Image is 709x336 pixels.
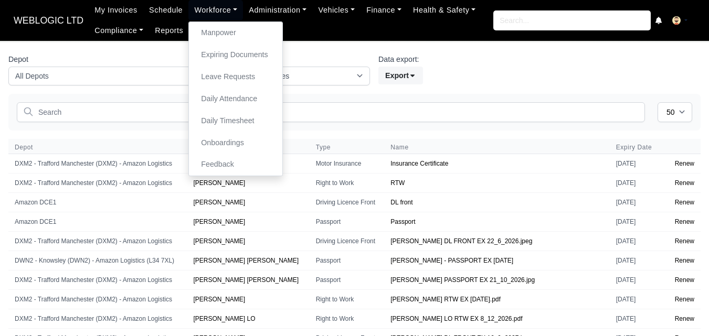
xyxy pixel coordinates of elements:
[390,143,603,151] span: Name
[89,20,149,41] a: Compliance
[8,192,187,212] td: Amazon DCE1
[8,212,187,231] td: Amazon DCE1
[8,289,187,309] td: DXM2 - Trafford Manchester (DXM2) - Amazon Logistics
[675,257,694,264] a: Renew
[675,276,694,284] a: Renew
[390,296,501,303] a: [PERSON_NAME] RTW EX [DATE].pdf
[675,160,694,167] a: Renew
[310,309,385,328] td: Right to Work
[193,276,299,284] a: [PERSON_NAME] [PERSON_NAME]
[193,199,245,206] a: [PERSON_NAME]
[310,154,385,173] td: Motor Insurance
[378,67,427,84] div: Export
[193,44,278,66] a: Expiring Documents
[610,192,669,212] td: [DATE]
[193,88,278,110] a: Daily Attendance
[310,289,385,309] td: Right to Work
[310,173,385,192] td: Right to Work
[8,10,89,31] a: WEBLOGIC LTD
[493,10,651,30] input: Search...
[310,251,385,270] td: Passport
[193,237,245,245] a: [PERSON_NAME]
[390,199,412,206] a: DL front
[193,66,278,88] a: Leave Requests
[8,251,187,270] td: DWN2 - Knowsley (DWN2) - Amazon Logistics (L34 7XL)
[675,237,694,245] a: Renew
[193,132,278,154] a: Onboardings
[8,154,187,173] td: DXM2 - Trafford Manchester (DXM2) - Amazon Logistics
[193,154,278,176] a: Feedback
[675,218,694,225] a: Renew
[610,289,669,309] td: [DATE]
[378,67,423,84] button: Export
[8,270,187,289] td: DXM2 - Trafford Manchester (DXM2) - Amazon Logistics
[17,102,645,122] input: Search
[193,257,299,264] a: [PERSON_NAME] [PERSON_NAME]
[310,270,385,289] td: Passport
[193,218,245,225] a: [PERSON_NAME]
[8,309,187,328] td: DXM2 - Trafford Manchester (DXM2) - Amazon Logistics
[675,296,694,303] a: Renew
[390,179,405,187] a: RTW
[189,20,261,41] a: Communications
[610,270,669,289] td: [DATE]
[8,173,187,192] td: DXM2 - Trafford Manchester (DXM2) - Amazon Logistics
[675,199,694,206] a: Renew
[610,154,669,173] td: [DATE]
[390,218,415,225] a: Passport
[378,53,419,66] label: Data export:
[310,231,385,251] td: Driving Licence Front
[193,179,245,187] a: [PERSON_NAME]
[390,237,532,245] a: [PERSON_NAME] DL FRONT EX 22_6_2026.jpeg
[193,22,278,44] a: Manpower
[193,296,245,303] a: [PERSON_NAME]
[610,309,669,328] td: [DATE]
[8,53,28,66] label: Depot
[193,315,255,322] a: [PERSON_NAME] LO
[616,143,661,151] button: Expiry Date
[390,257,513,264] a: [PERSON_NAME] - PASSPORT EX [DATE]
[390,160,448,167] a: Insurance Certificate
[310,212,385,231] td: Passport
[310,192,385,212] td: Driving Licence Front
[8,231,187,251] td: DXM2 - Trafford Manchester (DXM2) - Amazon Logistics
[610,251,669,270] td: [DATE]
[675,315,694,322] a: Renew
[675,179,694,187] a: Renew
[610,231,669,251] td: [DATE]
[316,143,378,151] span: Type
[15,143,181,151] span: Depot
[390,315,522,322] a: [PERSON_NAME] LO RTW EX 8_12_2026.pdf
[610,173,669,192] td: [DATE]
[193,110,278,132] a: Daily Timesheet
[390,276,535,284] a: [PERSON_NAME] PASSPORT EX 21_10_2026.jpg
[616,143,652,151] span: Expiry Date
[610,212,669,231] td: [DATE]
[149,20,189,41] a: Reports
